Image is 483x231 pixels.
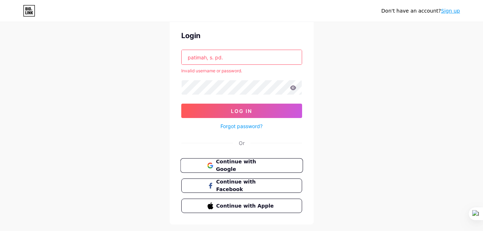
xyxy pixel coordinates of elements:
[216,178,275,193] span: Continue with Facebook
[239,139,245,147] div: Or
[216,202,275,210] span: Continue with Apple
[181,104,302,118] button: Log In
[181,178,302,193] button: Continue with Facebook
[231,108,252,114] span: Log In
[216,158,276,173] span: Continue with Google
[181,199,302,213] button: Continue with Apple
[181,30,302,41] div: Login
[180,158,303,173] button: Continue with Google
[220,122,263,130] a: Forgot password?
[181,68,302,74] div: Invalid username or password.
[182,50,302,64] input: Username
[181,158,302,173] a: Continue with Google
[381,7,460,15] div: Don't have an account?
[441,8,460,14] a: Sign up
